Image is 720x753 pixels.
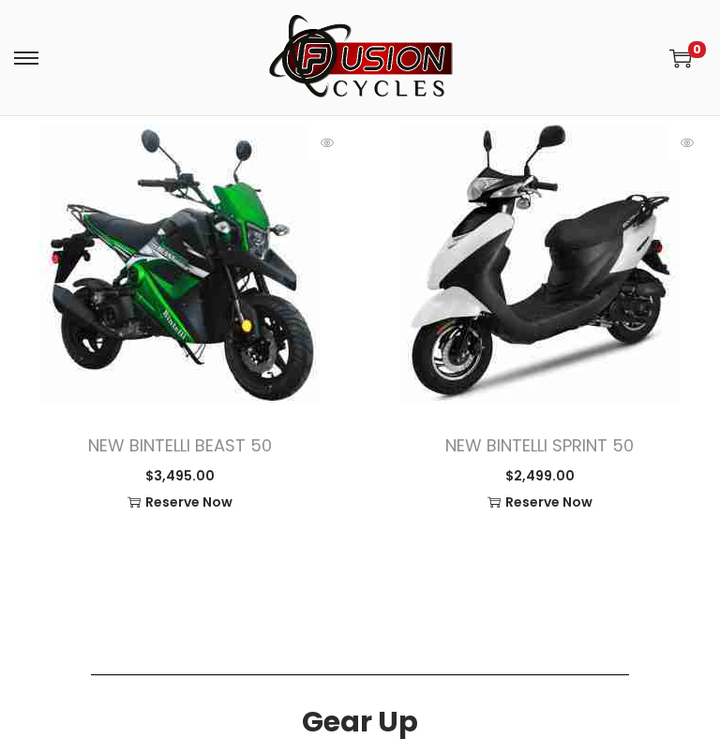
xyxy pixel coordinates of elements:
span: Quick View [668,124,706,161]
span: 2,499.00 [505,466,575,485]
a: NEW BINTELLI SPRINT 50 [445,434,634,457]
span: 3,495.00 [145,466,215,485]
span: $ [145,466,154,485]
h3: Gear Up [23,708,697,736]
span: Quick View [308,124,346,161]
a: Reserve Now [388,489,692,515]
a: 0 [669,47,692,69]
span: $ [505,466,514,485]
a: Reserve Now [28,489,332,515]
img: Woostify mobile logo [266,14,454,101]
a: NEW BINTELLI BEAST 50 [88,434,272,457]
